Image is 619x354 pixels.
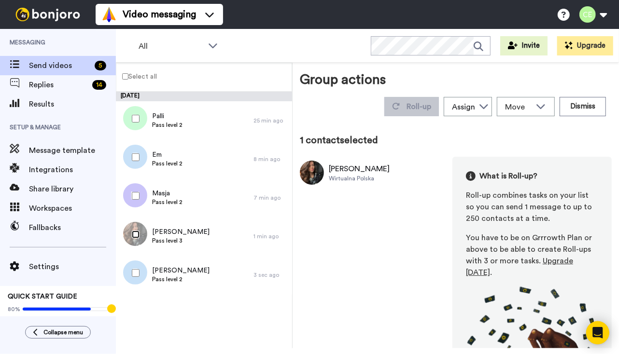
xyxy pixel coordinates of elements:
[29,261,116,272] span: Settings
[466,232,598,278] div: You have to be on Grrrowth Plan or above to be able to create Roll-ups with 3 or more tasks. .
[329,175,390,182] div: Wirtualna Polska
[586,321,609,344] div: Open Intercom Messenger
[8,305,20,313] span: 80%
[107,304,116,313] div: Tooltip anchor
[300,134,612,147] div: 1 contact selected
[152,198,183,206] span: Pass level 2
[152,189,183,198] span: Masja
[152,121,183,129] span: Pass level 2
[29,98,116,110] span: Results
[253,271,287,279] div: 3 sec ago
[92,80,106,90] div: 14
[300,161,324,185] img: Image of Aleksandra
[300,70,386,93] div: Group actions
[253,155,287,163] div: 8 min ago
[122,73,128,80] input: Select all
[29,203,116,214] span: Workspaces
[152,237,210,245] span: Pass level 3
[116,70,157,82] label: Select all
[152,227,210,237] span: [PERSON_NAME]
[557,36,613,55] button: Upgrade
[560,97,606,116] button: Dismiss
[253,117,287,124] div: 25 min ago
[43,328,83,336] span: Collapse menu
[152,111,183,121] span: Palli
[29,60,91,71] span: Send videos
[25,326,91,339] button: Collapse menu
[29,145,116,156] span: Message template
[116,92,292,101] div: [DATE]
[505,101,531,113] span: Move
[8,315,108,323] span: Send yourself a test
[152,266,210,275] span: [PERSON_NAME]
[329,163,390,175] div: [PERSON_NAME]
[139,41,203,52] span: All
[29,183,116,195] span: Share library
[95,61,106,70] div: 5
[29,79,88,91] span: Replies
[152,150,183,160] span: Em
[152,160,183,167] span: Pass level 2
[466,190,598,224] div: Roll-up combines tasks on your list so you can send 1 message to up to 250 contacts at a time.
[253,232,287,240] div: 1 min ago
[12,8,84,21] img: bj-logo-header-white.svg
[452,101,475,113] div: Assign
[101,7,117,22] img: vm-color.svg
[253,194,287,202] div: 7 min ago
[8,293,77,300] span: QUICK START GUIDE
[407,103,431,110] span: Roll-up
[152,275,210,283] span: Pass level 2
[29,222,116,233] span: Fallbacks
[479,170,537,182] span: What is Roll-up?
[500,36,548,55] button: Invite
[384,97,439,116] button: Roll-up
[29,164,116,176] span: Integrations
[123,8,196,21] span: Video messaging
